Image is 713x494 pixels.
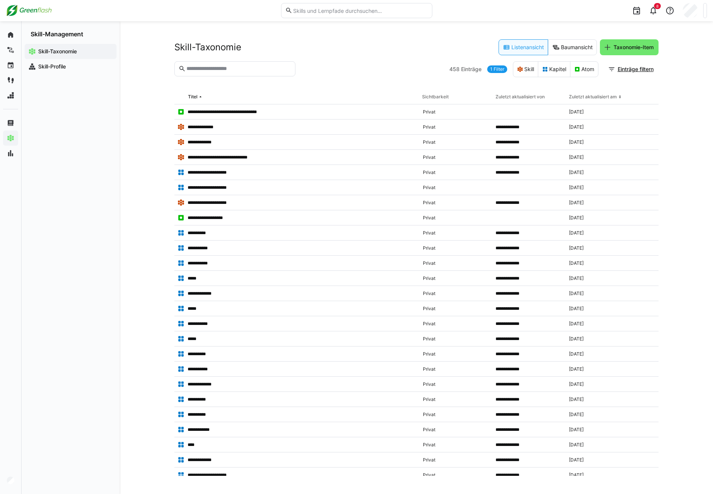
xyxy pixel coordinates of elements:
[617,65,655,73] span: Einträge filtern
[423,396,435,402] span: Privat
[499,39,548,55] eds-button-option: Listenansicht
[487,65,507,73] a: 1 Filter
[423,260,435,266] span: Privat
[656,4,659,8] span: 8
[569,260,584,266] span: [DATE]
[569,306,584,312] span: [DATE]
[423,139,435,145] span: Privat
[600,39,659,55] button: Taxonomie-Item
[612,43,655,51] span: Taxonomie-Item
[569,185,584,191] span: [DATE]
[423,427,435,433] span: Privat
[423,366,435,372] span: Privat
[569,457,584,463] span: [DATE]
[569,154,584,160] span: [DATE]
[461,65,482,73] span: Einträge
[423,306,435,312] span: Privat
[423,124,435,130] span: Privat
[292,7,428,14] input: Skills und Lernpfade durchsuchen…
[569,230,584,236] span: [DATE]
[423,351,435,357] span: Privat
[569,351,584,357] span: [DATE]
[423,275,435,281] span: Privat
[538,61,570,77] eds-button-option: Kapitel
[513,61,538,77] eds-button-option: Skill
[449,65,460,73] span: 458
[423,109,435,115] span: Privat
[569,245,584,251] span: [DATE]
[569,215,584,221] span: [DATE]
[174,42,241,53] h2: Skill-Taxonomie
[569,200,584,206] span: [DATE]
[569,94,617,100] div: Zuletzt aktualisiert am
[423,336,435,342] span: Privat
[423,472,435,478] span: Privat
[423,290,435,297] span: Privat
[423,442,435,448] span: Privat
[423,412,435,418] span: Privat
[423,169,435,176] span: Privat
[423,185,435,191] span: Privat
[569,275,584,281] span: [DATE]
[423,381,435,387] span: Privat
[423,215,435,221] span: Privat
[569,169,584,176] span: [DATE]
[569,472,584,478] span: [DATE]
[570,61,598,77] eds-button-option: Atom
[423,230,435,236] span: Privat
[496,94,545,100] div: Zuletzt aktualisiert von
[569,124,584,130] span: [DATE]
[569,336,584,342] span: [DATE]
[604,62,659,77] button: Einträge filtern
[569,396,584,402] span: [DATE]
[569,139,584,145] span: [DATE]
[423,321,435,327] span: Privat
[423,245,435,251] span: Privat
[569,321,584,327] span: [DATE]
[569,427,584,433] span: [DATE]
[569,109,584,115] span: [DATE]
[569,412,584,418] span: [DATE]
[423,457,435,463] span: Privat
[569,442,584,448] span: [DATE]
[569,290,584,297] span: [DATE]
[188,94,197,100] div: Titel
[569,366,584,372] span: [DATE]
[569,381,584,387] span: [DATE]
[423,154,435,160] span: Privat
[548,39,597,55] eds-button-option: Baumansicht
[422,94,449,100] div: Sichtbarkeit
[423,200,435,206] span: Privat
